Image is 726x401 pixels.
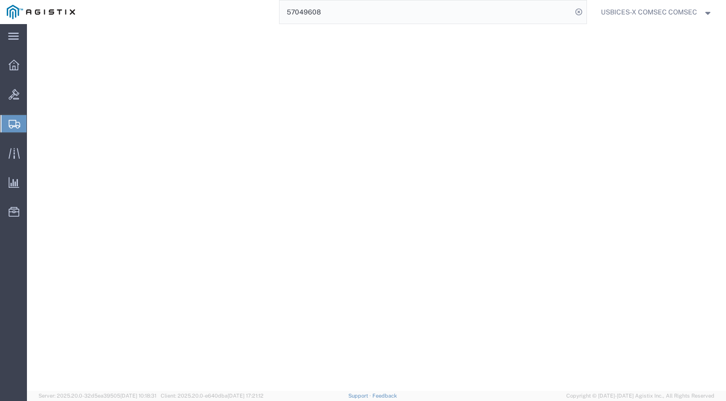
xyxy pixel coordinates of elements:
img: logo [7,5,75,19]
span: [DATE] 10:18:31 [120,393,156,399]
span: USBICES-X COMSEC COMSEC [601,7,697,17]
input: Search for shipment number, reference number [280,0,572,24]
span: Copyright © [DATE]-[DATE] Agistix Inc., All Rights Reserved [566,392,714,400]
span: Server: 2025.20.0-32d5ea39505 [38,393,156,399]
a: Feedback [372,393,397,399]
button: USBICES-X COMSEC COMSEC [600,6,713,18]
span: Client: 2025.20.0-e640dba [161,393,264,399]
iframe: FS Legacy Container [27,24,726,391]
span: [DATE] 17:21:12 [228,393,264,399]
a: Support [348,393,372,399]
